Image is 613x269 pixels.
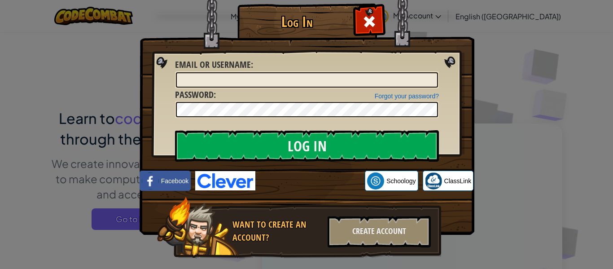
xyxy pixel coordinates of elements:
h1: Log In [240,14,354,30]
img: schoology.png [367,172,384,190]
label: : [175,88,216,101]
span: Schoology [386,176,416,185]
span: ClassLink [444,176,472,185]
span: Email or Username [175,58,251,71]
img: classlink-logo-small.png [425,172,442,190]
img: facebook_small.png [142,172,159,190]
div: Want to create an account? [232,218,322,244]
div: Create Account [328,216,431,247]
span: Password [175,88,214,101]
input: Log In [175,130,439,162]
a: Forgot your password? [375,93,439,100]
iframe: Sign in with Google Button [255,171,365,191]
span: Facebook [161,176,188,185]
img: clever-logo-blue.png [195,171,255,190]
label: : [175,58,253,71]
